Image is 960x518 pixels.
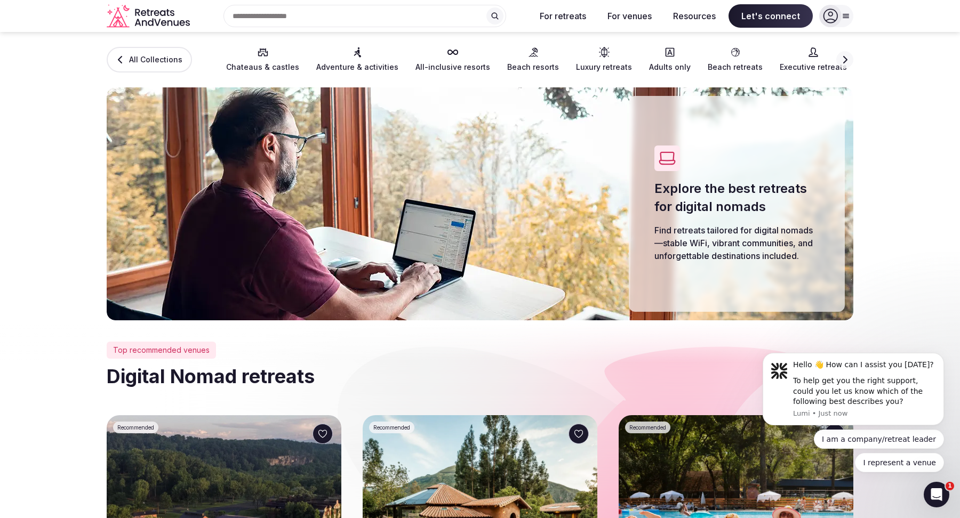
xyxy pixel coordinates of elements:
[316,47,398,72] a: Adventure & activities
[113,422,158,433] div: Recommended
[576,62,632,72] span: Luxury retreats
[780,47,847,72] a: Executive retreats
[117,424,154,431] span: Recommended
[649,47,691,72] a: Adults only
[107,342,216,359] div: Top recommended venues
[665,4,724,28] button: Resources
[226,62,299,72] span: Chateaus & castles
[107,363,853,390] h2: Digital Nomad retreats
[107,4,192,28] svg: Retreats and Venues company logo
[747,296,960,489] iframe: Intercom notifications message
[507,62,559,72] span: Beach resorts
[373,424,410,431] span: Recommended
[780,62,847,72] span: Executive retreats
[946,482,954,490] span: 1
[107,47,192,72] a: All Collections
[654,224,819,262] p: Find retreats tailored for digital nomads—stable WiFi, vibrant communities, and unforgettable des...
[415,62,490,72] span: All-inclusive resorts
[625,422,670,433] div: Recommended
[924,482,949,507] iframe: Intercom live chat
[129,54,182,65] span: All Collections
[708,62,763,72] span: Beach retreats
[226,47,299,72] a: Chateaus & castles
[107,4,192,28] a: Visit the homepage
[708,47,763,72] a: Beach retreats
[599,4,660,28] button: For venues
[531,4,595,28] button: For retreats
[507,47,559,72] a: Beach resorts
[654,180,819,215] h1: Explore the best retreats for digital nomads
[415,47,490,72] a: All-inclusive resorts
[369,422,414,433] div: Recommended
[107,87,853,320] img: Digital Nomad retreats
[316,62,398,72] span: Adventure & activities
[729,4,813,28] span: Let's connect
[576,47,632,72] a: Luxury retreats
[629,424,666,431] span: Recommended
[649,62,691,72] span: Adults only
